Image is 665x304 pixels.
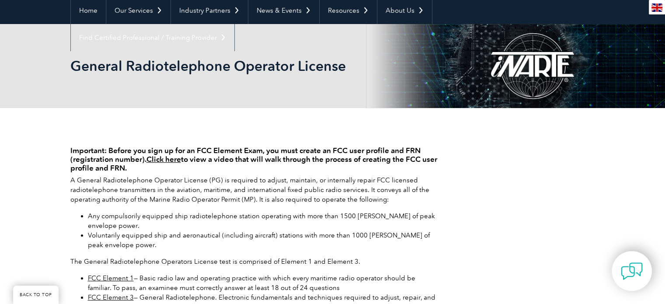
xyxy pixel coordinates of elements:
li: Any compulsorily equipped ship radiotelephone station operating with more than 1500 [PERSON_NAME]... [88,211,438,231]
a: Find Certified Professional / Training Provider [71,24,234,51]
a: FCC Element 3 [88,294,134,301]
h2: General Radiotelephone Operator License [70,59,438,73]
img: contact-chat.png [621,260,643,282]
p: The General Radiotelephone Operators License test is comprised of Element 1 and Element 3. [70,257,438,266]
h4: Important: Before you sign up for an FCC Element Exam, you must create an FCC user profile and FR... [70,146,438,172]
a: BACK TO TOP [13,286,59,304]
li: Voluntarily equipped ship and aeronautical (including aircraft) stations with more than 1000 [PER... [88,231,438,250]
img: en [651,3,662,12]
a: Click here [146,155,181,164]
p: A General Radiotelephone Operator License (PG) is required to adjust, maintain, or internally rep... [70,175,438,204]
a: FCC Element 1 [88,274,134,282]
li: — Basic radio law and operating practice with which every maritime radio operator should be famil... [88,273,438,293]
